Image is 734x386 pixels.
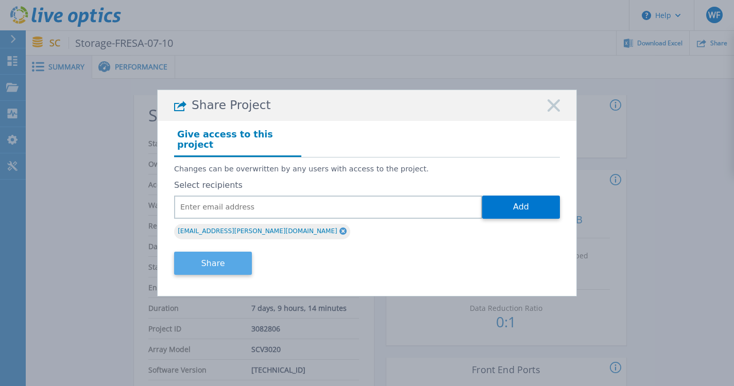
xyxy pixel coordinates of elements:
span: Share Project [192,98,271,112]
label: Select recipients [174,181,560,190]
div: [EMAIL_ADDRESS][PERSON_NAME][DOMAIN_NAME] [174,224,350,239]
h4: Give access to this project [174,126,301,157]
button: Share [174,252,252,275]
input: Enter email address [174,196,482,219]
button: Add [482,196,560,219]
p: Changes can be overwritten by any users with access to the project. [174,165,560,173]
